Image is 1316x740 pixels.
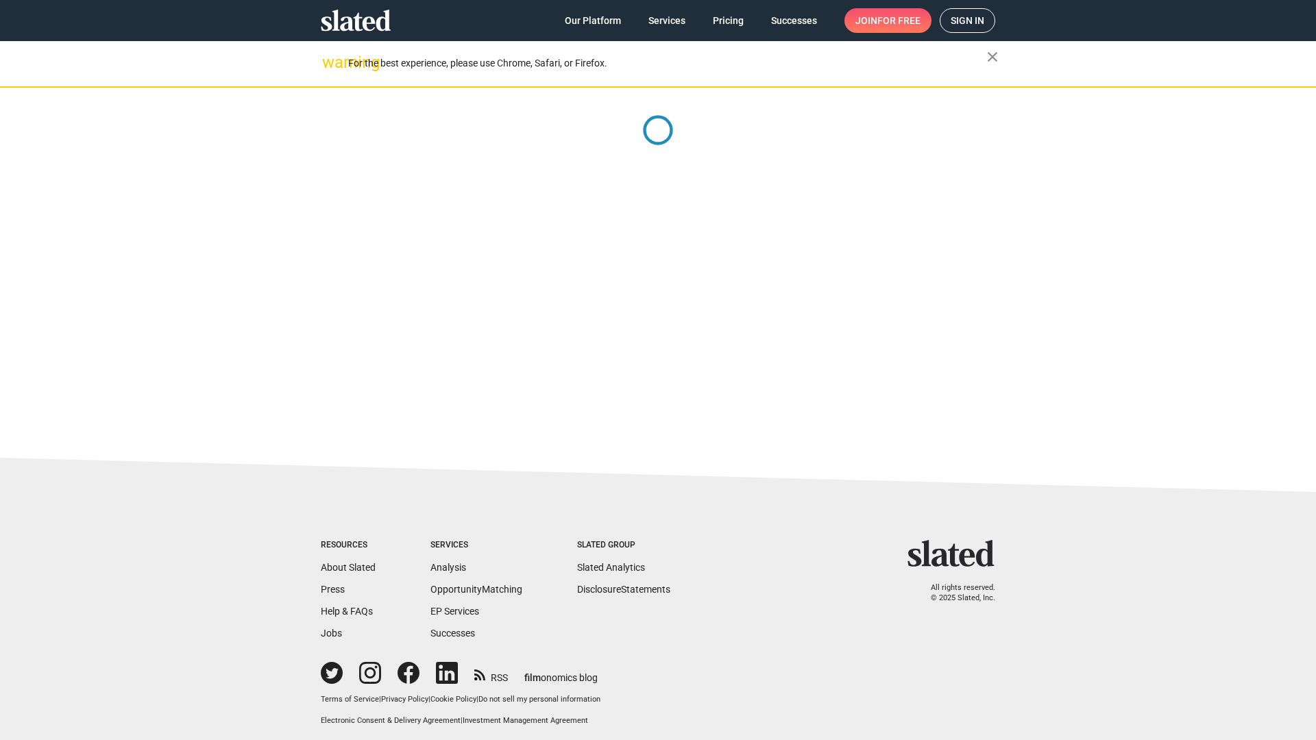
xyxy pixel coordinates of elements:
[524,672,541,683] span: film
[877,8,921,33] span: for free
[844,8,931,33] a: Joinfor free
[524,661,598,684] a: filmonomics blog
[478,695,600,705] button: Do not sell my personal information
[984,49,1001,65] mat-icon: close
[648,8,685,33] span: Services
[760,8,828,33] a: Successes
[321,606,373,617] a: Help & FAQs
[321,716,461,725] a: Electronic Consent & Delivery Agreement
[702,8,755,33] a: Pricing
[463,716,588,725] a: Investment Management Agreement
[430,584,522,595] a: OpportunityMatching
[430,540,522,551] div: Services
[322,54,339,71] mat-icon: warning
[637,8,696,33] a: Services
[321,695,379,704] a: Terms of Service
[855,8,921,33] span: Join
[430,562,466,573] a: Analysis
[577,584,670,595] a: DisclosureStatements
[348,54,987,73] div: For the best experience, please use Chrome, Safari, or Firefox.
[379,695,381,704] span: |
[474,663,508,684] a: RSS
[321,540,376,551] div: Resources
[321,562,376,573] a: About Slated
[577,540,670,551] div: Slated Group
[476,695,478,704] span: |
[461,716,463,725] span: |
[430,606,479,617] a: EP Services
[321,584,345,595] a: Press
[430,628,475,639] a: Successes
[577,562,645,573] a: Slated Analytics
[713,8,744,33] span: Pricing
[940,8,995,33] a: Sign in
[916,583,995,603] p: All rights reserved. © 2025 Slated, Inc.
[565,8,621,33] span: Our Platform
[771,8,817,33] span: Successes
[430,695,476,704] a: Cookie Policy
[428,695,430,704] span: |
[951,9,984,32] span: Sign in
[554,8,632,33] a: Our Platform
[321,628,342,639] a: Jobs
[381,695,428,704] a: Privacy Policy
